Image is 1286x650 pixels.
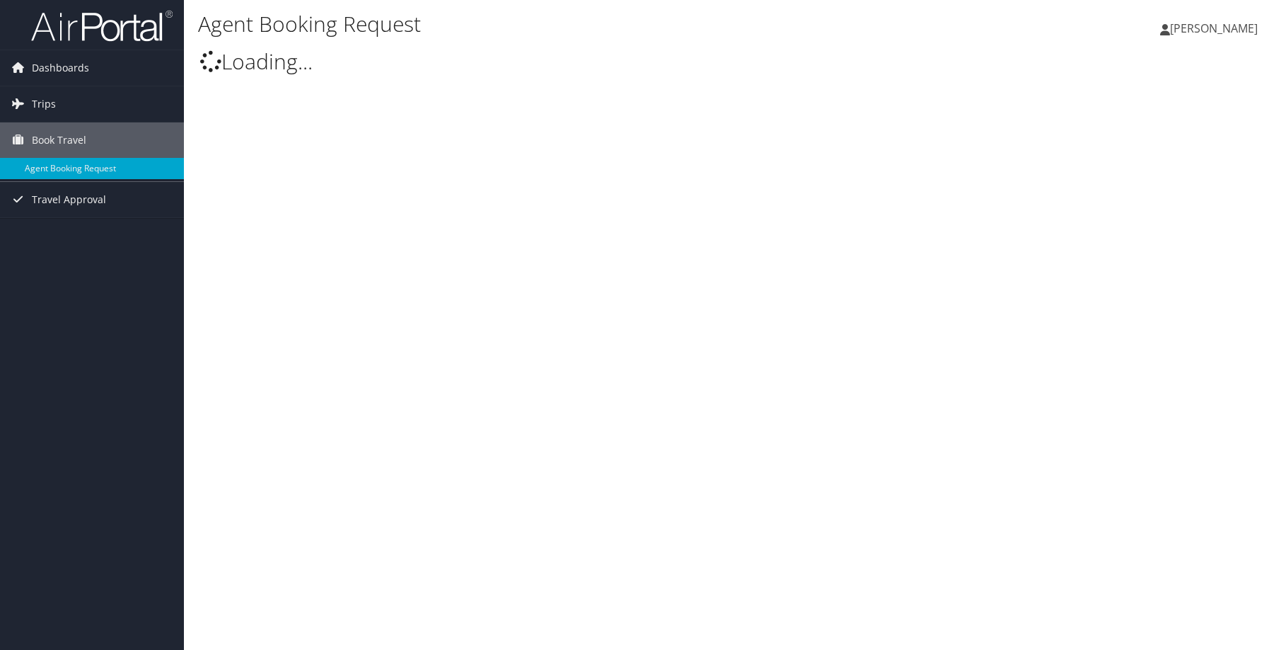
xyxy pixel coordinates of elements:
[32,182,106,217] span: Travel Approval
[1160,7,1272,50] a: [PERSON_NAME]
[1170,21,1258,36] span: [PERSON_NAME]
[200,47,313,76] span: Loading...
[31,9,173,42] img: airportal-logo.png
[32,122,86,158] span: Book Travel
[32,86,56,122] span: Trips
[32,50,89,86] span: Dashboards
[198,9,914,39] h1: Agent Booking Request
